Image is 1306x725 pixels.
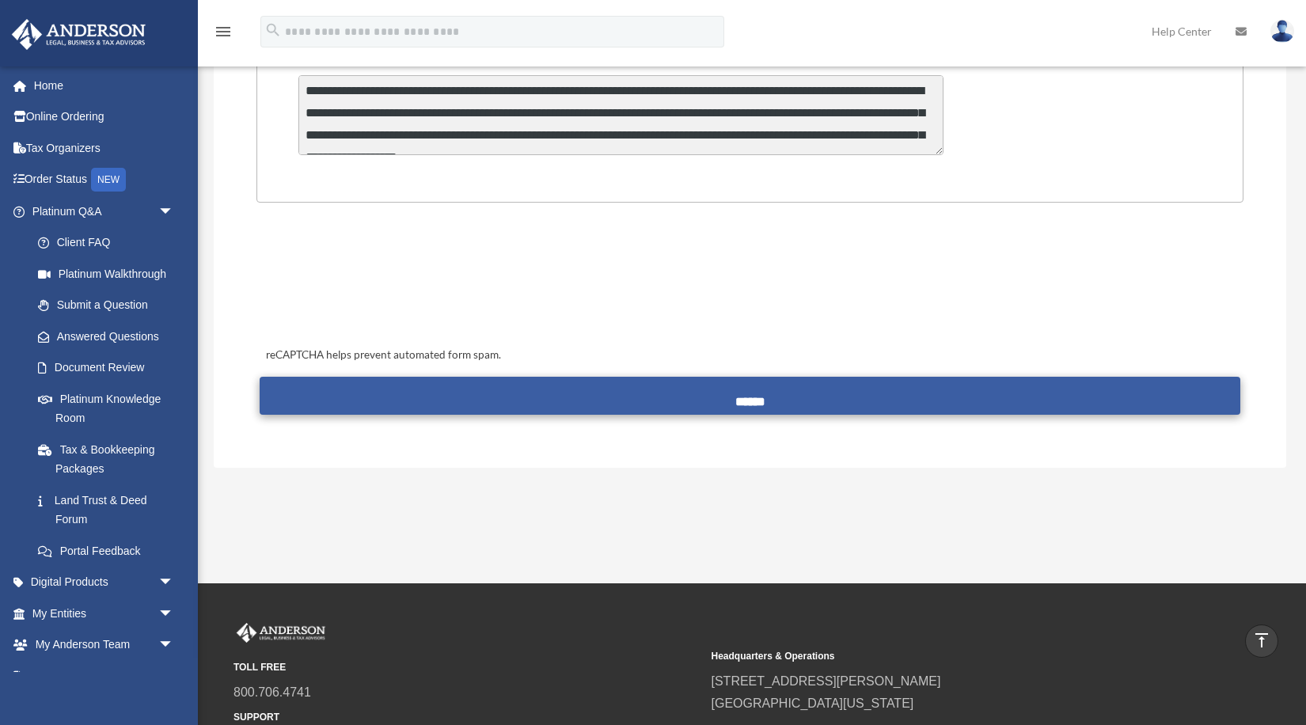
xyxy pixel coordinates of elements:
small: Headquarters & Operations [712,648,1179,665]
a: [GEOGRAPHIC_DATA][US_STATE] [712,697,914,710]
iframe: reCAPTCHA [261,252,502,313]
a: Answered Questions [22,321,198,352]
span: arrow_drop_down [158,195,190,228]
a: 800.706.4741 [233,685,311,699]
span: arrow_drop_down [158,660,190,693]
a: Document Review [22,352,198,384]
div: reCAPTCHA helps prevent automated form spam. [260,346,1240,365]
span: arrow_drop_down [158,567,190,599]
a: Tax Organizers [11,132,198,164]
img: User Pic [1270,20,1294,43]
span: arrow_drop_down [158,598,190,630]
a: menu [214,28,233,41]
i: vertical_align_top [1252,631,1271,650]
a: Online Ordering [11,101,198,133]
img: Anderson Advisors Platinum Portal [233,623,328,643]
a: Platinum Q&Aarrow_drop_down [11,195,198,227]
a: vertical_align_top [1245,624,1278,658]
div: NEW [91,168,126,192]
a: Land Trust & Deed Forum [22,484,198,535]
i: search [264,21,282,39]
a: Platinum Knowledge Room [22,383,198,434]
a: My Documentsarrow_drop_down [11,660,198,692]
a: [STREET_ADDRESS][PERSON_NAME] [712,674,941,688]
a: My Anderson Teamarrow_drop_down [11,629,198,661]
img: Anderson Advisors Platinum Portal [7,19,150,50]
a: Client FAQ [22,227,198,259]
a: Order StatusNEW [11,164,198,196]
a: Portal Feedback [22,535,198,567]
a: Tax & Bookkeeping Packages [22,434,198,484]
small: TOLL FREE [233,659,700,676]
a: Submit a Question [22,290,190,321]
i: menu [214,22,233,41]
a: Digital Productsarrow_drop_down [11,567,198,598]
a: Platinum Walkthrough [22,258,198,290]
a: Home [11,70,198,101]
span: arrow_drop_down [158,629,190,662]
a: My Entitiesarrow_drop_down [11,598,198,629]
